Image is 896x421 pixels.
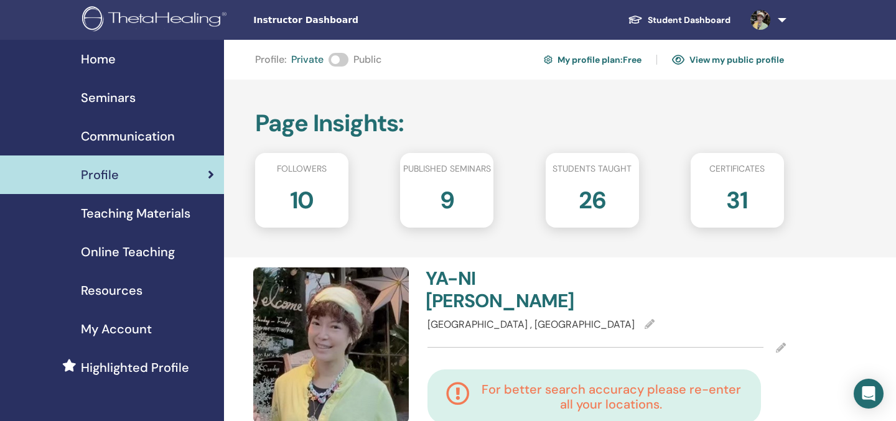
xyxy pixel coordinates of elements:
span: Certificates [709,162,765,175]
span: Public [353,52,381,67]
span: Instructor Dashboard [253,14,440,27]
span: Communication [81,127,175,146]
span: Private [291,52,324,67]
img: default.jpg [750,10,770,30]
h4: For better search accuracy please re-enter all your locations. [480,382,742,412]
h2: 31 [726,180,748,215]
div: Open Intercom Messenger [854,379,884,409]
a: View my public profile [672,50,784,70]
h4: YA-NI [PERSON_NAME] [426,267,599,312]
span: Profile : [255,52,286,67]
span: Seminars [81,88,136,107]
span: Profile [81,165,119,184]
span: [GEOGRAPHIC_DATA] , [GEOGRAPHIC_DATA] [427,318,635,331]
span: Students taught [553,162,632,175]
span: Followers [277,162,327,175]
span: Published seminars [403,162,491,175]
img: eye.svg [672,54,684,65]
span: My Account [81,320,152,338]
a: Student Dashboard [618,9,740,32]
span: Highlighted Profile [81,358,189,377]
a: My profile plan:Free [544,50,642,70]
img: graduation-cap-white.svg [628,14,643,25]
h2: 9 [440,180,454,215]
h2: 10 [290,180,314,215]
span: Online Teaching [81,243,175,261]
img: logo.png [82,6,231,34]
h2: 26 [579,180,606,215]
span: Resources [81,281,142,300]
span: Home [81,50,116,68]
img: cog.svg [544,53,553,66]
span: Teaching Materials [81,204,190,223]
h2: Page Insights : [255,109,784,138]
